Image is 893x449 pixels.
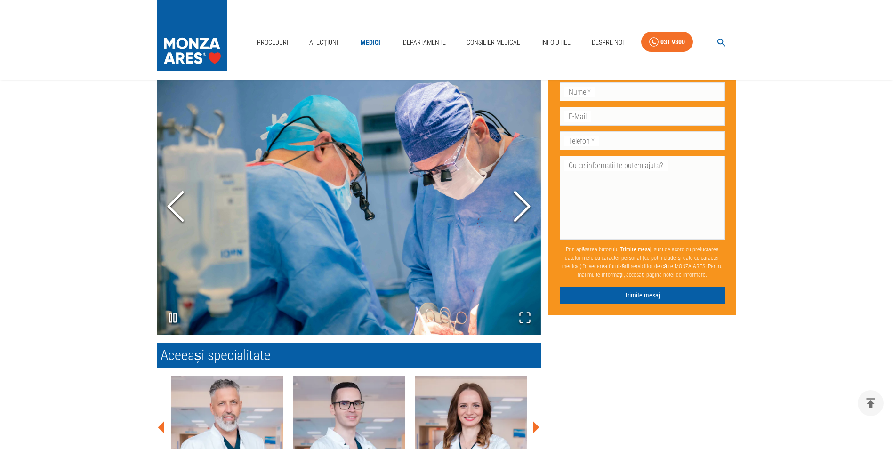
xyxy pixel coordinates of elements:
[509,302,541,335] button: Open Fullscreen
[157,154,194,259] button: Previous Slide
[157,79,541,335] div: Go to Slide 4
[660,36,685,48] div: 031 9300
[641,32,693,52] a: 031 9300
[560,241,725,282] p: Prin apăsarea butonului , sunt de acord cu prelucrarea datelor mele cu caracter personal (ce pot ...
[503,154,541,259] button: Next Slide
[355,33,386,52] a: Medici
[253,33,292,52] a: Proceduri
[157,79,541,335] img: ZovCVh5LeNNTw5aL_Dr.TheodorCebotaru%2Cchirurgiecardiaca.jpg
[399,33,450,52] a: Departamente
[157,343,541,368] h2: Aceeași specialitate
[538,33,574,52] a: Info Utile
[560,286,725,304] button: Trimite mesaj
[588,33,628,52] a: Despre Noi
[306,33,342,52] a: Afecțiuni
[157,302,189,335] button: Play or Pause Slideshow
[858,390,884,416] button: delete
[620,246,652,252] b: Trimite mesaj
[463,33,524,52] a: Consilier Medical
